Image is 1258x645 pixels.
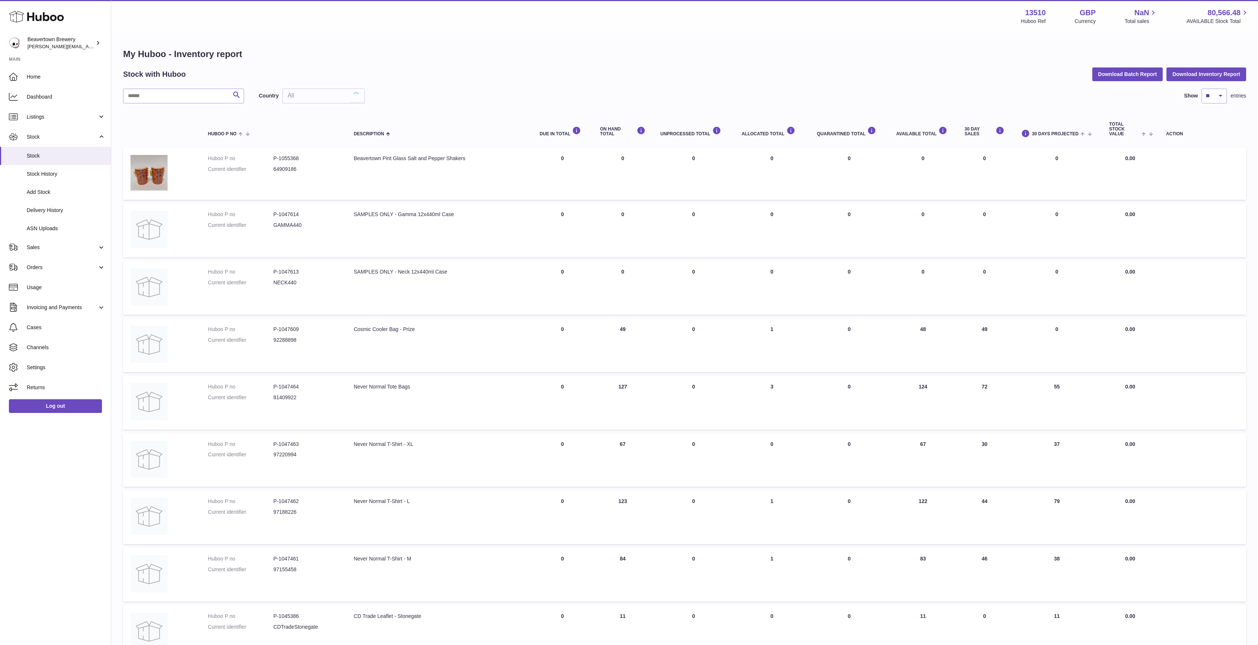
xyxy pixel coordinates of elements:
span: 0.00 [1125,269,1135,275]
div: Beavertown Pint Glass Salt and Pepper Shakers [354,155,525,162]
h1: My Huboo - Inventory report [123,48,1246,60]
span: Delivery History [27,207,105,214]
a: NaN Total sales [1125,8,1158,25]
td: 124 [889,376,957,430]
span: Home [27,73,105,80]
td: 0 [532,318,593,372]
span: Invoicing and Payments [27,304,98,311]
span: Cases [27,324,105,331]
div: CD Trade Leaflet - Stonegate [354,613,525,620]
dd: 64909186 [273,166,339,173]
dd: P-1047613 [273,268,339,275]
span: Description [354,132,384,136]
strong: 13510 [1025,8,1046,18]
span: 0.00 [1125,326,1135,332]
span: 0 [848,498,851,504]
td: 0 [532,376,593,430]
div: ALLOCATED Total [742,126,802,136]
td: 49 [957,318,1012,372]
span: Sales [27,244,98,251]
td: 44 [957,490,1012,544]
dd: 97220994 [273,451,339,458]
span: 0 [848,326,851,332]
span: 80,566.48 [1208,8,1241,18]
label: Country [259,92,279,99]
td: 38 [1012,548,1102,602]
td: 0 [889,261,957,315]
td: 0 [592,204,653,257]
span: Huboo P no [208,132,237,136]
label: Show [1184,92,1198,99]
dt: Huboo P no [208,555,274,562]
span: NaN [1134,8,1149,18]
td: 1 [734,490,809,544]
td: 0 [734,148,809,200]
td: 0 [734,433,809,487]
span: [PERSON_NAME][EMAIL_ADDRESS][PERSON_NAME][DOMAIN_NAME] [27,43,188,49]
dd: GAMMA440 [273,222,339,229]
dd: P-1047461 [273,555,339,562]
td: 0 [653,261,734,315]
td: 0 [653,433,734,487]
span: Settings [27,364,105,371]
td: 0 [532,261,593,315]
h2: Stock with Huboo [123,69,186,79]
td: 123 [592,490,653,544]
div: UNPROCESSED Total [660,126,727,136]
td: 0 [889,148,957,200]
td: 0 [592,261,653,315]
dt: Current identifier [208,509,274,516]
td: 30 [957,433,1012,487]
dd: P-1055368 [273,155,339,162]
span: Orders [27,264,98,271]
dt: Current identifier [208,451,274,458]
img: product image [131,383,168,420]
td: 0 [734,261,809,315]
img: product image [131,211,168,248]
span: 0.00 [1125,384,1135,390]
td: 49 [592,318,653,372]
span: Dashboard [27,93,105,100]
dt: Current identifier [208,566,274,573]
span: 0.00 [1125,556,1135,562]
span: 0.00 [1125,613,1135,619]
td: 0 [653,318,734,372]
div: SAMPLES ONLY - Gamma 12x440ml Case [354,211,525,218]
span: 0 [848,441,851,447]
span: Returns [27,384,105,391]
span: entries [1231,92,1246,99]
div: Cosmic Cooler Bag - Prize [354,326,525,333]
div: Action [1166,132,1239,136]
div: DUE IN TOTAL [540,126,585,136]
dd: P-1045386 [273,613,339,620]
span: 0.00 [1125,498,1135,504]
td: 0 [532,204,593,257]
dt: Huboo P no [208,268,274,275]
div: Never Normal T-Shirt - XL [354,441,525,448]
td: 0 [653,148,734,200]
td: 0 [653,204,734,257]
div: AVAILABLE Total [896,126,950,136]
td: 0 [889,204,957,257]
div: Huboo Ref [1021,18,1046,25]
dt: Huboo P no [208,441,274,448]
span: Stock History [27,171,105,178]
span: Stock [27,152,105,159]
td: 46 [957,548,1012,602]
td: 0 [957,204,1012,257]
td: 1 [734,548,809,602]
span: 0.00 [1125,155,1135,161]
td: 0 [532,548,593,602]
td: 127 [592,376,653,430]
span: Listings [27,113,98,120]
dt: Current identifier [208,394,274,401]
dd: 97188226 [273,509,339,516]
a: Log out [9,399,102,413]
td: 55 [1012,376,1102,430]
dd: P-1047462 [273,498,339,505]
img: product image [131,498,168,535]
dd: 81409922 [273,394,339,401]
span: Channels [27,344,105,351]
div: ON HAND Total [600,126,645,136]
td: 0 [1012,148,1102,200]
